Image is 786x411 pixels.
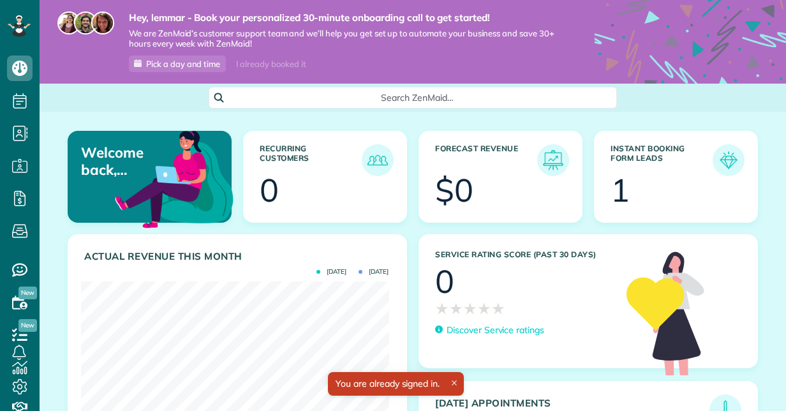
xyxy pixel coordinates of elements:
div: You are already signed in. [328,372,464,396]
p: Discover Service ratings [447,324,544,337]
span: New [19,319,37,332]
img: icon_forecast_revenue-8c13a41c7ed35a8dcfafea3cbb826a0462acb37728057bba2d056411b612bbbe.png [540,147,566,173]
span: ★ [449,297,463,320]
strong: Hey, lemmar - Book your personalized 30-minute onboarding call to get started! [129,11,556,24]
a: Pick a day and time [129,56,226,72]
span: ★ [477,297,491,320]
span: [DATE] [316,269,346,275]
div: 1 [611,174,630,206]
span: ★ [491,297,505,320]
img: icon_form_leads-04211a6a04a5b2264e4ee56bc0799ec3eb69b7e499cbb523a139df1d13a81ae0.png [716,147,741,173]
span: ★ [435,297,449,320]
img: jorge-587dff0eeaa6aab1f244e6dc62b8924c3b6ad411094392a53c71c6c4a576187d.jpg [74,11,97,34]
span: [DATE] [359,269,389,275]
div: 0 [260,174,279,206]
span: ★ [463,297,477,320]
img: maria-72a9807cf96188c08ef61303f053569d2e2a8a1cde33d635c8a3ac13582a053d.jpg [57,11,80,34]
h3: Instant Booking Form Leads [611,144,713,176]
img: dashboard_welcome-42a62b7d889689a78055ac9021e634bf52bae3f8056760290aed330b23ab8690.png [112,116,236,240]
div: 0 [435,265,454,297]
p: Welcome back, lemmar! [81,144,177,178]
a: Discover Service ratings [435,324,544,337]
span: We are ZenMaid’s customer support team and we’ll help you get set up to automate your business an... [129,28,556,50]
span: New [19,287,37,299]
img: icon_recurring_customers-cf858462ba22bcd05b5a5880d41d6543d210077de5bb9ebc9590e49fd87d84ed.png [365,147,390,173]
div: I already booked it [228,56,313,72]
img: michelle-19f622bdf1676172e81f8f8fba1fb50e276960ebfe0243fe18214015130c80e4.jpg [91,11,114,34]
h3: Forecast Revenue [435,144,537,176]
div: $0 [435,174,473,206]
span: Pick a day and time [146,59,220,69]
h3: Actual Revenue this month [84,251,394,262]
h3: Service Rating score (past 30 days) [435,250,614,259]
h3: Recurring Customers [260,144,362,176]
